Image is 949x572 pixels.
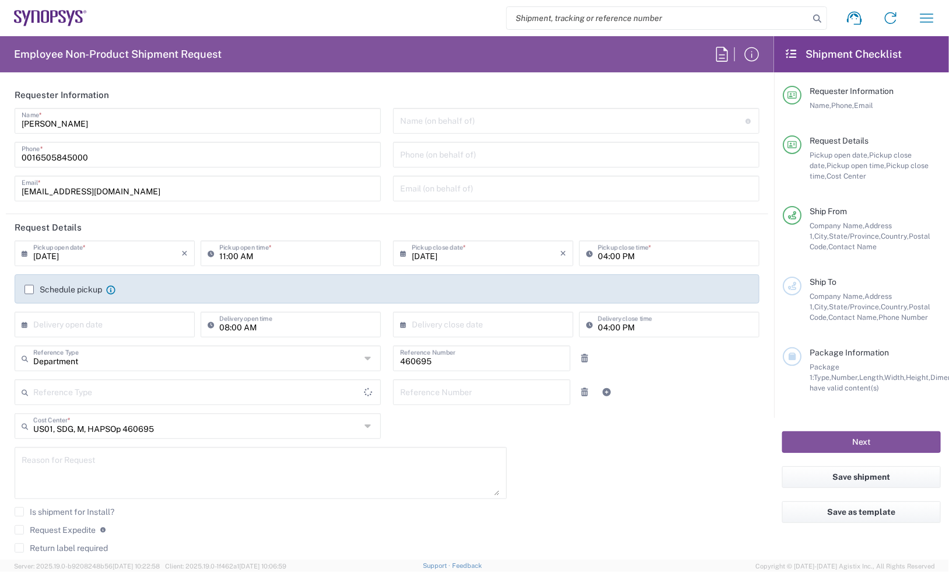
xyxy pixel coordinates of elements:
[814,373,831,382] span: Type,
[810,86,894,96] span: Requester Information
[810,362,839,382] span: Package 1:
[827,161,886,170] span: Pickup open time,
[15,222,82,233] h2: Request Details
[854,101,873,110] span: Email
[598,384,615,400] a: Add Reference
[15,507,114,517] label: Is shipment for Install?
[782,431,941,453] button: Next
[782,466,941,488] button: Save shipment
[810,136,869,145] span: Request Details
[810,221,864,230] span: Company Name,
[560,244,566,263] i: ×
[181,244,188,263] i: ×
[831,101,854,110] span: Phone,
[829,302,881,311] span: State/Province,
[878,313,928,322] span: Phone Number
[827,172,866,180] span: Cost Center
[828,242,877,251] span: Contact Name
[810,277,836,287] span: Ship To
[810,151,869,159] span: Pickup open date,
[814,302,829,311] span: City,
[452,562,482,569] a: Feedback
[814,232,829,240] span: City,
[859,373,884,382] span: Length,
[881,232,909,240] span: Country,
[15,543,108,553] label: Return label required
[15,525,96,535] label: Request Expedite
[165,563,286,570] span: Client: 2025.19.0-1f462a1
[810,207,847,216] span: Ship From
[24,285,102,294] label: Schedule pickup
[785,47,902,61] h2: Shipment Checklist
[239,563,286,570] span: [DATE] 10:06:59
[755,561,935,571] span: Copyright © [DATE]-[DATE] Agistix Inc., All Rights Reserved
[576,384,593,400] a: Remove Reference
[810,101,831,110] span: Name,
[15,89,109,101] h2: Requester Information
[829,232,881,240] span: State/Province,
[576,350,593,367] a: Remove Reference
[884,373,906,382] span: Width,
[782,501,941,523] button: Save as template
[14,563,160,570] span: Server: 2025.19.0-b9208248b56
[423,562,452,569] a: Support
[831,373,859,382] span: Number,
[14,47,222,61] h2: Employee Non-Product Shipment Request
[881,302,909,311] span: Country,
[828,313,878,322] span: Contact Name,
[810,292,864,301] span: Company Name,
[906,373,930,382] span: Height,
[810,348,889,357] span: Package Information
[507,7,809,29] input: Shipment, tracking or reference number
[113,563,160,570] span: [DATE] 10:22:58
